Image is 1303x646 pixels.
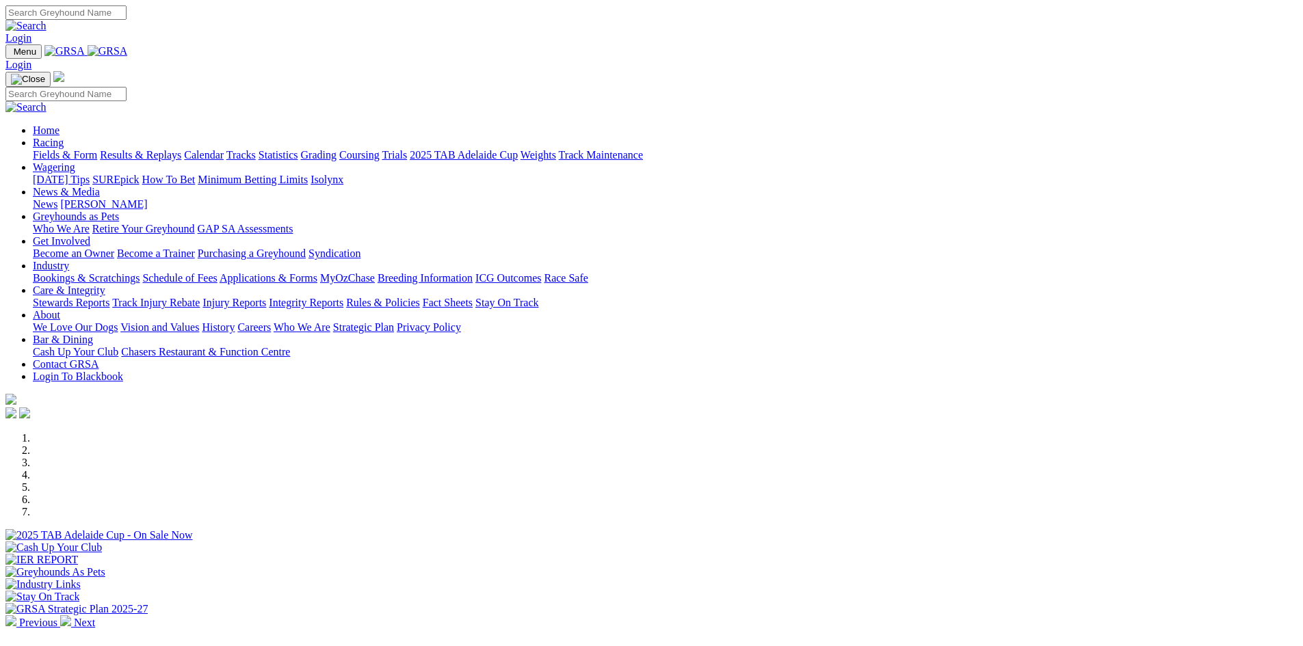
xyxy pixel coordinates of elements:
[33,358,98,370] a: Contact GRSA
[269,297,343,308] a: Integrity Reports
[346,297,420,308] a: Rules & Policies
[142,174,196,185] a: How To Bet
[92,223,195,234] a: Retire Your Greyhound
[33,321,118,333] a: We Love Our Dogs
[74,617,95,628] span: Next
[301,149,337,161] a: Grading
[33,371,123,382] a: Login To Blackbook
[226,149,256,161] a: Tracks
[33,284,105,296] a: Care & Integrity
[5,615,16,626] img: chevron-left-pager-white.svg
[33,272,140,284] a: Bookings & Scratchings
[202,297,266,308] a: Injury Reports
[198,247,306,259] a: Purchasing a Greyhound
[33,174,90,185] a: [DATE] Tips
[259,149,298,161] a: Statistics
[44,45,85,57] img: GRSA
[112,297,200,308] a: Track Injury Rebate
[33,297,1298,309] div: Care & Integrity
[5,59,31,70] a: Login
[33,186,100,198] a: News & Media
[60,198,147,210] a: [PERSON_NAME]
[339,149,380,161] a: Coursing
[33,223,1298,235] div: Greyhounds as Pets
[5,72,51,87] button: Toggle navigation
[320,272,375,284] a: MyOzChase
[33,137,64,148] a: Racing
[423,297,473,308] a: Fact Sheets
[33,149,1298,161] div: Racing
[33,247,1298,260] div: Get Involved
[33,321,1298,334] div: About
[5,5,127,20] input: Search
[53,71,64,82] img: logo-grsa-white.png
[33,346,118,358] a: Cash Up Your Club
[397,321,461,333] a: Privacy Policy
[33,211,119,222] a: Greyhounds as Pets
[60,615,71,626] img: chevron-right-pager-white.svg
[33,247,114,259] a: Become an Owner
[14,46,36,57] span: Menu
[5,541,102,554] img: Cash Up Your Club
[5,394,16,405] img: logo-grsa-white.png
[117,247,195,259] a: Become a Trainer
[33,346,1298,358] div: Bar & Dining
[274,321,330,333] a: Who We Are
[33,309,60,321] a: About
[33,161,75,173] a: Wagering
[5,87,127,101] input: Search
[5,554,78,566] img: IER REPORT
[5,591,79,603] img: Stay On Track
[33,149,97,161] a: Fields & Form
[142,272,217,284] a: Schedule of Fees
[333,321,394,333] a: Strategic Plan
[88,45,128,57] img: GRSA
[19,617,57,628] span: Previous
[311,174,343,185] a: Isolynx
[100,149,181,161] a: Results & Replays
[33,334,93,345] a: Bar & Dining
[5,529,193,541] img: 2025 TAB Adelaide Cup - On Sale Now
[33,272,1298,284] div: Industry
[5,44,42,59] button: Toggle navigation
[198,223,293,234] a: GAP SA Assessments
[521,149,556,161] a: Weights
[198,174,308,185] a: Minimum Betting Limits
[33,223,90,234] a: Who We Are
[382,149,407,161] a: Trials
[559,149,643,161] a: Track Maintenance
[33,198,1298,211] div: News & Media
[184,149,224,161] a: Calendar
[33,174,1298,186] div: Wagering
[19,407,30,418] img: twitter.svg
[378,272,473,284] a: Breeding Information
[33,198,57,210] a: News
[237,321,271,333] a: Careers
[60,617,95,628] a: Next
[33,297,109,308] a: Stewards Reports
[5,32,31,44] a: Login
[410,149,518,161] a: 2025 TAB Adelaide Cup
[5,578,81,591] img: Industry Links
[475,297,538,308] a: Stay On Track
[120,321,199,333] a: Vision and Values
[220,272,317,284] a: Applications & Forms
[5,617,60,628] a: Previous
[11,74,45,85] img: Close
[5,101,47,113] img: Search
[5,603,148,615] img: GRSA Strategic Plan 2025-27
[5,20,47,32] img: Search
[121,346,290,358] a: Chasers Restaurant & Function Centre
[308,247,360,259] a: Syndication
[33,260,69,271] a: Industry
[33,235,90,247] a: Get Involved
[33,124,60,136] a: Home
[202,321,235,333] a: History
[5,566,105,578] img: Greyhounds As Pets
[5,407,16,418] img: facebook.svg
[544,272,588,284] a: Race Safe
[475,272,541,284] a: ICG Outcomes
[92,174,139,185] a: SUREpick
